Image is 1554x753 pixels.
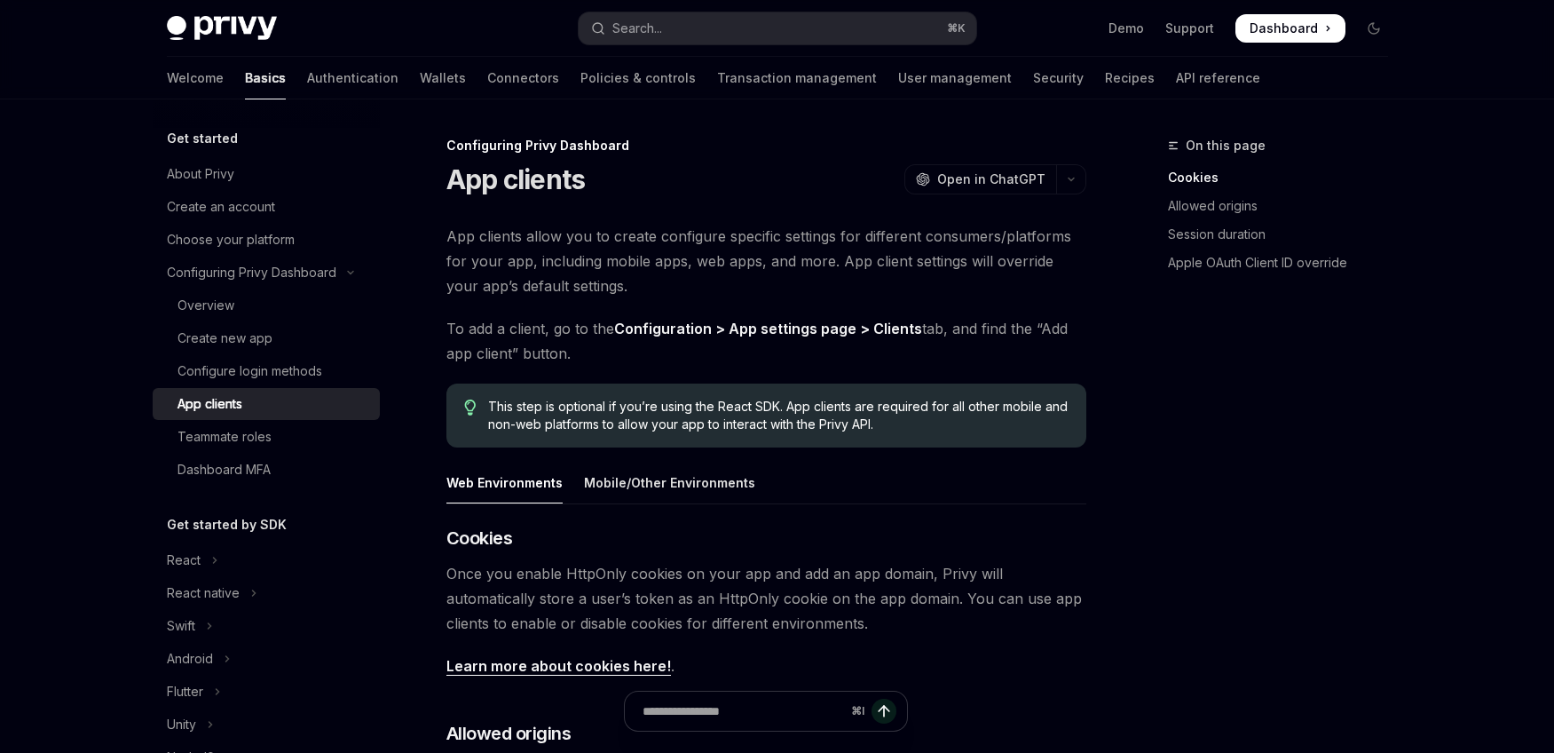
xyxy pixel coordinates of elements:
a: Overview [153,289,380,321]
a: Basics [245,57,286,99]
h5: Get started by SDK [167,514,287,535]
span: ⌘ K [947,21,966,36]
div: Search... [612,18,662,39]
a: Learn more about cookies here! [446,657,671,676]
h1: App clients [446,163,586,195]
button: Toggle Unity section [153,709,380,741]
span: This step is optional if you’re using the React SDK. App clients are required for all other mobil... [488,398,1068,433]
a: Transaction management [717,57,877,99]
a: Teammate roles [153,421,380,453]
a: App clients [153,388,380,420]
a: Dashboard [1235,14,1345,43]
div: React [167,550,201,571]
a: Apple OAuth Client ID override [1168,249,1402,277]
a: Wallets [420,57,466,99]
button: Toggle Android section [153,643,380,675]
div: React native [167,583,240,604]
span: . [446,654,1086,678]
div: Create an account [167,196,275,218]
button: Open search [579,12,976,44]
a: Configuration > App settings page > Clients [614,320,922,338]
span: Dashboard [1250,20,1318,37]
button: Toggle dark mode [1360,14,1388,43]
input: Ask a question... [643,692,844,731]
span: Open in ChatGPT [937,170,1045,188]
button: Toggle React native section [153,577,380,609]
a: About Privy [153,158,380,190]
div: Choose your platform [167,229,295,250]
a: Session duration [1168,220,1402,249]
div: Unity [167,714,196,735]
div: Dashboard MFA [177,459,271,480]
div: Teammate roles [177,426,272,448]
a: Create new app [153,322,380,354]
div: Android [167,648,213,670]
div: Flutter [167,681,203,702]
div: Create new app [177,328,272,349]
h5: Get started [167,128,238,149]
div: Swift [167,615,195,637]
span: Cookies [446,526,513,551]
a: Configure login methods [153,355,380,387]
button: Toggle Flutter section [153,676,380,708]
div: About Privy [167,163,234,185]
div: Web Environments [446,462,563,503]
a: Security [1033,57,1084,99]
a: API reference [1176,57,1260,99]
button: Send message [872,699,896,724]
a: Demo [1108,20,1144,37]
button: Toggle Swift section [153,610,380,642]
span: Once you enable HttpOnly cookies on your app and add an app domain, Privy will automatically stor... [446,561,1086,636]
a: Create an account [153,191,380,223]
button: Toggle Configuring Privy Dashboard section [153,257,380,289]
a: Dashboard MFA [153,454,380,486]
div: Configuring Privy Dashboard [446,137,1086,155]
a: Policies & controls [580,57,696,99]
a: Recipes [1105,57,1155,99]
div: Configure login methods [177,361,322,382]
a: User management [898,57,1012,99]
button: Open in ChatGPT [904,164,1056,194]
span: On this page [1186,135,1266,156]
div: Configuring Privy Dashboard [167,262,336,283]
div: Overview [177,295,234,316]
a: Support [1165,20,1214,37]
div: App clients [177,393,242,415]
span: To add a client, go to the tab, and find the “Add app client” button. [446,316,1086,366]
svg: Tip [464,400,477,416]
a: Allowed origins [1168,192,1402,220]
div: Mobile/Other Environments [584,462,755,503]
a: Authentication [307,57,398,99]
span: App clients allow you to create configure specific settings for different consumers/platforms for... [446,224,1086,298]
a: Welcome [167,57,224,99]
a: Connectors [487,57,559,99]
a: Cookies [1168,163,1402,192]
img: dark logo [167,16,277,41]
button: Toggle React section [153,544,380,576]
a: Choose your platform [153,224,380,256]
